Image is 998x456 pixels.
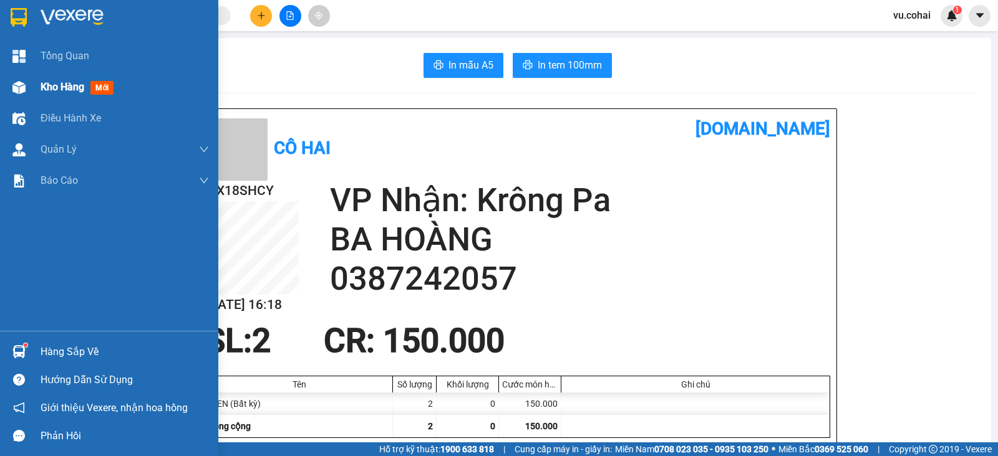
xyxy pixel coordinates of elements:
[428,421,433,431] span: 2
[205,295,299,315] h2: [DATE] 16:18
[41,343,209,361] div: Hàng sắp về
[286,11,294,20] span: file-add
[955,6,959,14] span: 1
[379,442,494,456] span: Hỗ trợ kỹ thuật:
[440,444,494,454] strong: 1900 633 818
[330,181,830,220] h2: VP Nhận: Krông Pa
[199,176,209,186] span: down
[12,174,26,188] img: solution-icon
[41,48,89,64] span: Tổng Quan
[12,143,26,156] img: warehouse-icon
[112,86,153,108] span: KIEN
[205,321,252,360] span: SL:
[112,34,157,43] span: [DATE] 16:18
[778,442,868,456] span: Miền Bắc
[41,173,78,188] span: Báo cáo
[523,60,533,72] span: printer
[929,445,937,454] span: copyright
[883,7,941,23] span: vu.cohai
[393,392,437,415] div: 2
[878,442,879,456] span: |
[324,321,505,360] span: CR : 150.000
[330,259,830,298] h2: 0387242057
[24,343,27,347] sup: 1
[41,400,188,416] span: Giới thiệu Vexere, nhận hoa hồng
[41,427,209,445] div: Phản hồi
[250,5,272,27] button: plus
[257,11,266,20] span: plus
[12,112,26,125] img: warehouse-icon
[12,345,26,358] img: warehouse-icon
[396,379,433,389] div: Số lượng
[330,220,830,259] h2: BA HOÀNG
[499,392,561,415] div: 150.000
[90,81,114,95] span: mới
[41,81,84,93] span: Kho hàng
[772,447,775,452] span: ⚪️
[515,442,612,456] span: Cung cấp máy in - giấy in:
[41,371,209,389] div: Hướng dẫn sử dụng
[205,181,299,201] h2: WX18SHCY
[434,60,443,72] span: printer
[424,53,503,78] button: printerIn mẫu A5
[12,50,26,63] img: dashboard-icon
[490,421,495,431] span: 0
[12,81,26,94] img: warehouse-icon
[969,5,991,27] button: caret-down
[503,442,505,456] span: |
[112,47,135,62] span: Gửi:
[13,430,25,442] span: message
[11,8,27,27] img: logo-vxr
[209,421,251,431] span: Tổng cộng
[32,9,84,27] b: Cô Hai
[513,53,612,78] button: printerIn tem 100mm
[946,10,957,21] img: icon-new-feature
[448,57,493,73] span: In mẫu A5
[440,379,495,389] div: Khối lượng
[6,39,70,58] h2: WX18SHCY
[654,444,768,454] strong: 0708 023 035 - 0935 103 250
[564,379,826,389] div: Ghi chú
[279,5,301,27] button: file-add
[974,10,986,21] span: caret-down
[206,392,393,415] div: KIEN (Bất kỳ)
[695,118,830,139] b: [DOMAIN_NAME]
[502,379,558,389] div: Cước món hàng
[274,138,331,158] b: Cô Hai
[41,141,77,157] span: Quản Lý
[437,392,499,415] div: 0
[815,444,868,454] strong: 0369 525 060
[525,421,558,431] span: 150.000
[252,321,271,360] span: 2
[112,68,218,83] span: Bến xe Miền Đông
[199,145,209,154] span: down
[314,11,323,20] span: aim
[615,442,768,456] span: Miền Nam
[953,6,962,14] sup: 1
[308,5,330,27] button: aim
[13,402,25,414] span: notification
[41,110,101,126] span: Điều hành xe
[13,374,25,386] span: question-circle
[538,57,602,73] span: In tem 100mm
[209,379,389,389] div: Tên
